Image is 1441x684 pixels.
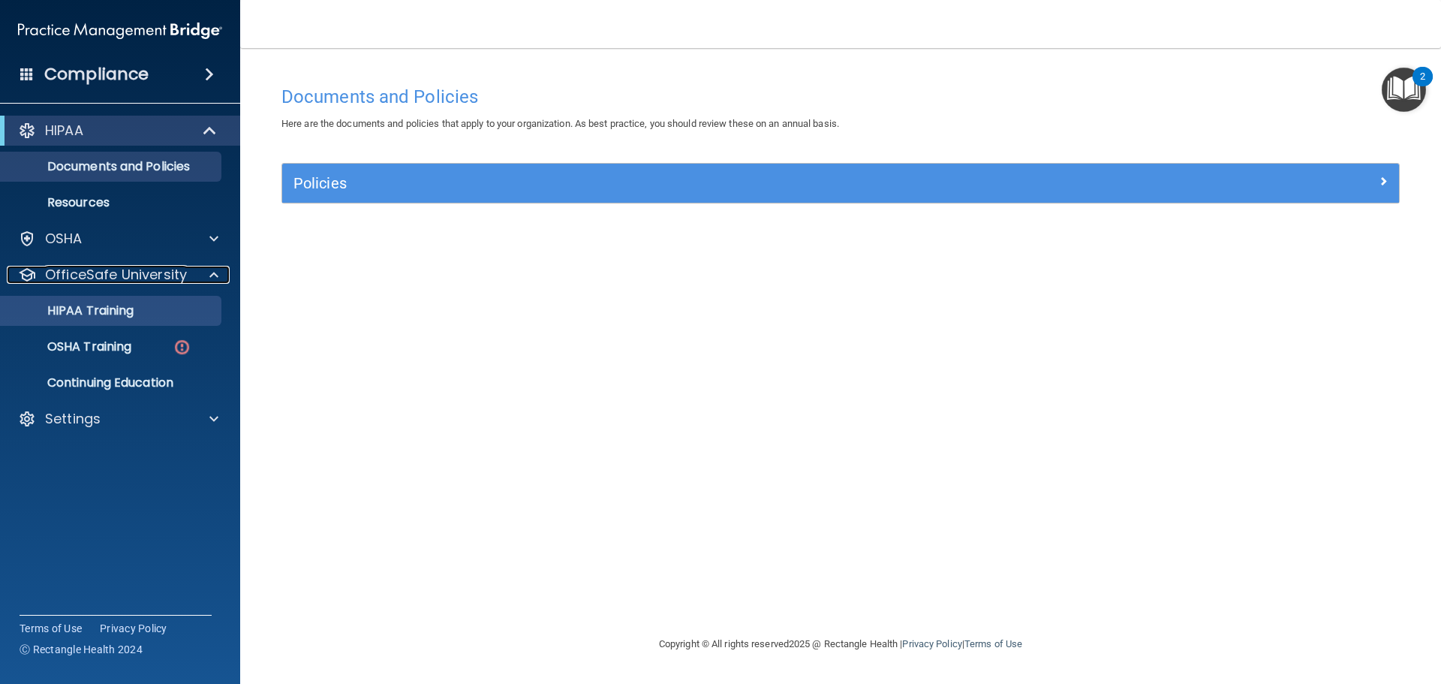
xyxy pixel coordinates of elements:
[293,171,1388,195] a: Policies
[20,642,143,657] span: Ⓒ Rectangle Health 2024
[45,122,83,140] p: HIPAA
[281,118,839,129] span: Here are the documents and policies that apply to your organization. As best practice, you should...
[1420,77,1425,96] div: 2
[45,230,83,248] p: OSHA
[45,410,101,428] p: Settings
[20,621,82,636] a: Terms of Use
[45,266,187,284] p: OfficeSafe University
[100,621,167,636] a: Privacy Policy
[281,87,1400,107] h4: Documents and Policies
[44,64,149,85] h4: Compliance
[18,266,218,284] a: OfficeSafe University
[18,122,218,140] a: HIPAA
[18,16,222,46] img: PMB logo
[10,375,215,390] p: Continuing Education
[10,339,131,354] p: OSHA Training
[964,638,1022,649] a: Terms of Use
[567,620,1115,668] div: Copyright © All rights reserved 2025 @ Rectangle Health | |
[18,230,218,248] a: OSHA
[10,159,215,174] p: Documents and Policies
[902,638,961,649] a: Privacy Policy
[10,303,134,318] p: HIPAA Training
[10,195,215,210] p: Resources
[293,175,1109,191] h5: Policies
[173,338,191,357] img: danger-circle.6113f641.png
[1382,68,1426,112] button: Open Resource Center, 2 new notifications
[18,410,218,428] a: Settings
